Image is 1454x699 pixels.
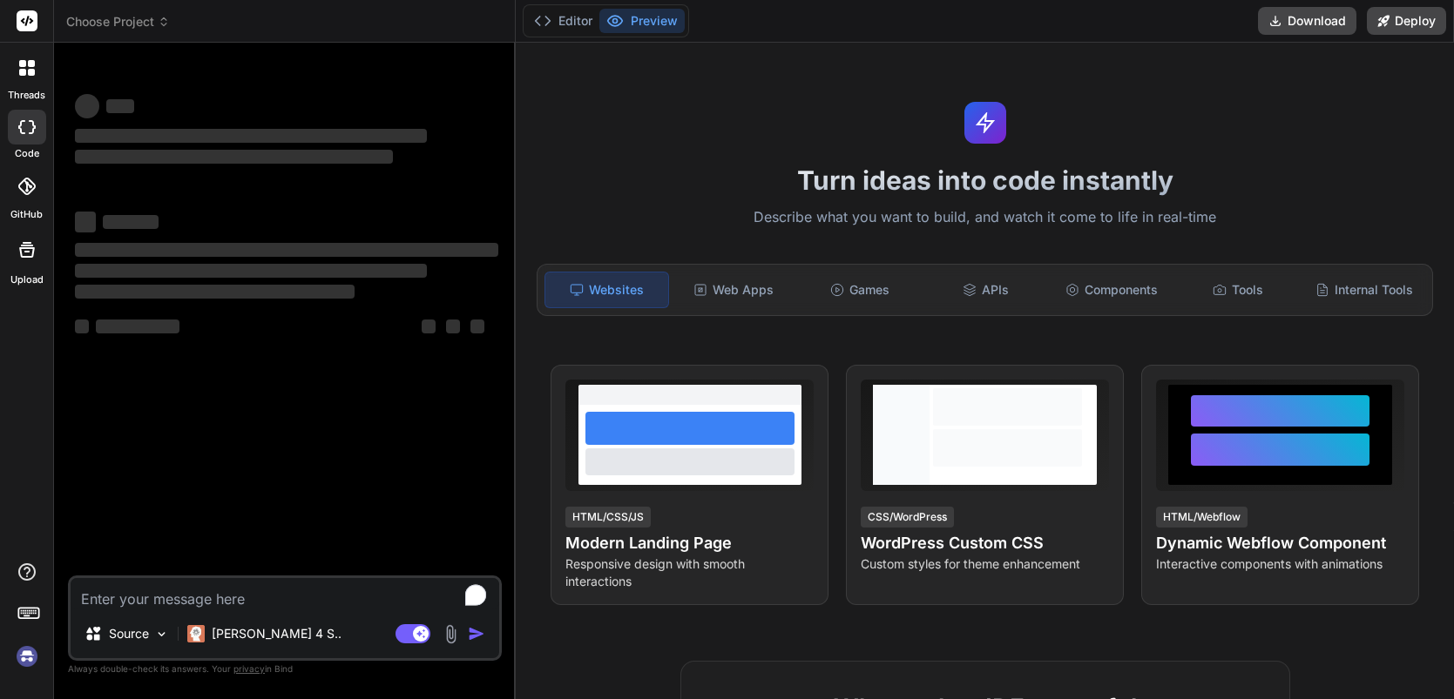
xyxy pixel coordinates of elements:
[1051,272,1173,308] div: Components
[103,215,159,229] span: ‌
[75,243,498,257] span: ‌
[1367,7,1446,35] button: Deploy
[799,272,922,308] div: Games
[212,625,342,642] p: [PERSON_NAME] 4 S..
[154,627,169,642] img: Pick Models
[8,88,45,103] label: threads
[470,319,484,333] span: ‌
[75,150,393,164] span: ‌
[10,207,43,222] label: GitHub
[75,129,427,143] span: ‌
[526,206,1444,229] p: Describe what you want to build, and watch it come to life in real-time
[109,625,149,642] p: Source
[10,272,44,287] label: Upload
[1302,272,1425,308] div: Internal Tools
[468,625,485,642] img: icon
[924,272,1047,308] div: APIs
[861,555,1109,573] p: Custom styles for theme enhancement
[68,661,502,677] p: Always double-check its answers. Your in Bind
[422,319,436,333] span: ‌
[599,9,685,33] button: Preview
[1177,272,1300,308] div: Tools
[526,165,1444,196] h1: Turn ideas into code instantly
[75,285,355,299] span: ‌
[96,319,179,333] span: ‌
[15,146,39,161] label: code
[66,13,170,30] span: Choose Project
[71,578,499,609] textarea: To enrich screen reader interactions, please activate Accessibility in Grammarly extension settings
[75,319,89,333] span: ‌
[673,272,795,308] div: Web Apps
[441,624,461,644] img: attachment
[527,9,599,33] button: Editor
[75,264,427,278] span: ‌
[544,272,669,308] div: Websites
[106,99,134,113] span: ‌
[75,212,96,232] span: ‌
[861,531,1109,555] h4: WordPress Custom CSS
[1156,531,1404,555] h4: Dynamic Webflow Component
[75,94,99,118] span: ‌
[1258,7,1356,35] button: Download
[861,507,954,528] div: CSS/WordPress
[446,319,460,333] span: ‌
[565,507,651,528] div: HTML/CSS/JS
[1156,507,1248,528] div: HTML/Webflow
[233,663,265,674] span: privacy
[187,625,205,642] img: Claude 4 Sonnet
[565,555,814,590] p: Responsive design with smooth interactions
[565,531,814,555] h4: Modern Landing Page
[1156,555,1404,573] p: Interactive components with animations
[12,642,42,671] img: signin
